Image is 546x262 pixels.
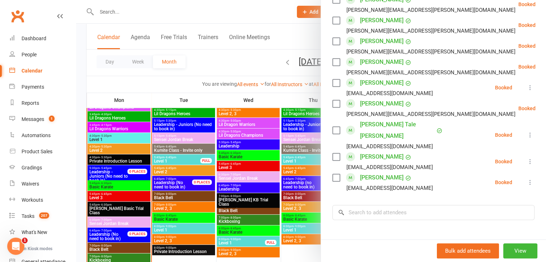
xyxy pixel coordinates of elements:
[495,85,512,90] div: Booked
[9,31,76,47] a: Dashboard
[9,224,76,240] a: What's New
[346,163,433,172] div: [EMAIL_ADDRESS][DOMAIN_NAME]
[22,84,44,90] div: Payments
[495,132,512,137] div: Booked
[346,183,433,193] div: [EMAIL_ADDRESS][DOMAIN_NAME]
[9,176,76,192] a: Waivers
[518,2,536,7] div: Booked
[437,243,499,258] button: Bulk add attendees
[22,181,39,187] div: Waivers
[22,132,51,138] div: Automations
[346,5,515,15] div: [PERSON_NAME][EMAIL_ADDRESS][PERSON_NAME][DOMAIN_NAME]
[9,63,76,79] a: Calendar
[22,238,28,243] span: 1
[360,119,435,142] a: [PERSON_NAME] Tale [PERSON_NAME]
[9,208,76,224] a: Tasks 207
[346,142,433,151] div: [EMAIL_ADDRESS][DOMAIN_NAME]
[360,151,403,163] a: [PERSON_NAME]
[22,36,46,41] div: Dashboard
[9,95,76,111] a: Reports
[22,229,47,235] div: What's New
[9,160,76,176] a: Gradings
[360,172,403,183] a: [PERSON_NAME]
[22,213,34,219] div: Tasks
[346,47,515,56] div: [PERSON_NAME][EMAIL_ADDRESS][PERSON_NAME][DOMAIN_NAME]
[22,197,43,203] div: Workouts
[495,180,512,185] div: Booked
[22,116,44,122] div: Messages
[360,56,403,68] a: [PERSON_NAME]
[22,149,52,154] div: Product Sales
[518,43,536,48] div: Booked
[495,159,512,164] div: Booked
[9,127,76,144] a: Automations
[360,36,403,47] a: [PERSON_NAME]
[22,68,42,74] div: Calendar
[9,7,27,25] a: Clubworx
[332,205,535,220] input: Search to add attendees
[360,77,403,89] a: [PERSON_NAME]
[7,238,24,255] iframe: Intercom live chat
[346,89,433,98] div: [EMAIL_ADDRESS][DOMAIN_NAME]
[22,52,37,57] div: People
[49,116,55,122] span: 1
[9,192,76,208] a: Workouts
[22,165,42,170] div: Gradings
[39,212,49,219] span: 207
[360,15,403,26] a: [PERSON_NAME]
[518,64,536,69] div: Booked
[503,243,537,258] button: View
[9,47,76,63] a: People
[9,79,76,95] a: Payments
[360,98,403,109] a: [PERSON_NAME]
[22,100,39,106] div: Reports
[346,68,515,77] div: [PERSON_NAME][EMAIL_ADDRESS][PERSON_NAME][DOMAIN_NAME]
[346,109,515,119] div: [PERSON_NAME][EMAIL_ADDRESS][PERSON_NAME][DOMAIN_NAME]
[9,144,76,160] a: Product Sales
[346,26,515,36] div: [PERSON_NAME][EMAIL_ADDRESS][PERSON_NAME][DOMAIN_NAME]
[518,106,536,111] div: Booked
[518,23,536,28] div: Booked
[9,111,76,127] a: Messages 1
